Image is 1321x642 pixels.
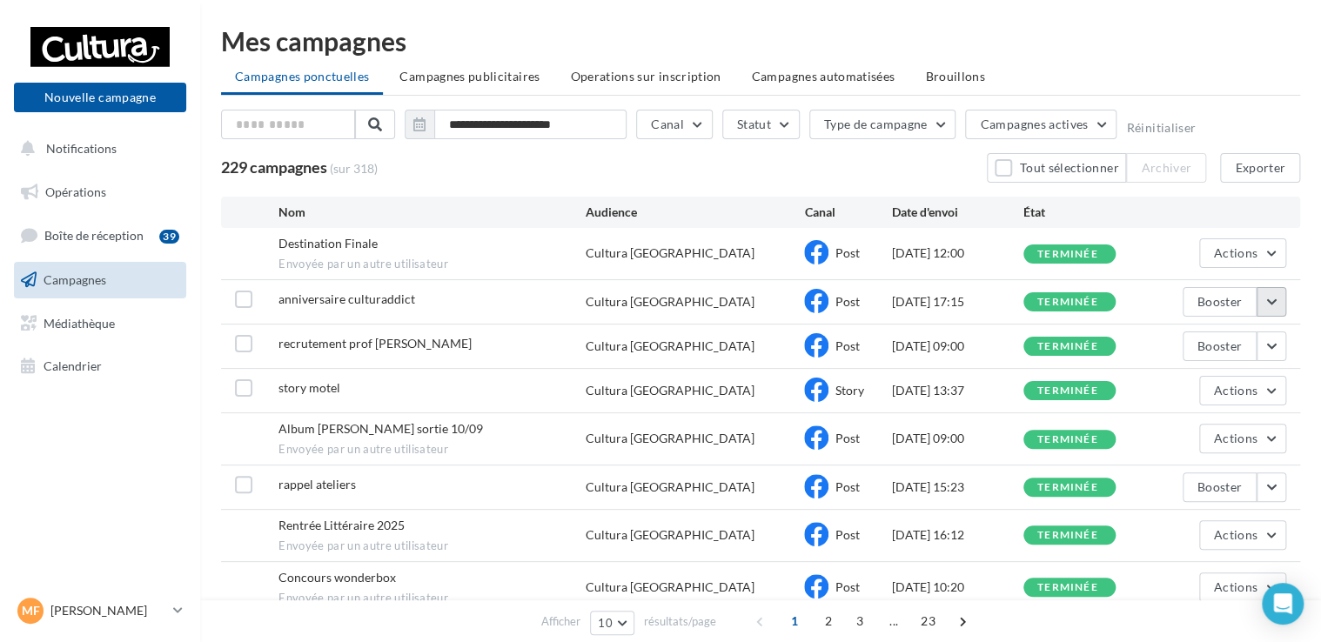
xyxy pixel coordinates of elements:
[278,538,585,554] span: Envoyée par un autre utilisateur
[278,442,585,458] span: Envoyée par un autre utilisateur
[10,262,190,298] a: Campagnes
[10,217,190,254] a: Boîte de réception39
[835,383,863,398] span: Story
[1183,331,1257,361] button: Booster
[815,607,842,635] span: 2
[278,591,585,606] span: Envoyée par un autre utilisateur
[1126,153,1206,183] button: Archiver
[586,430,754,447] div: Cultura [GEOGRAPHIC_DATA]
[44,315,115,330] span: Médiathèque
[892,382,1023,399] div: [DATE] 13:37
[835,431,859,445] span: Post
[586,204,805,221] div: Audience
[586,478,754,496] div: Cultura [GEOGRAPHIC_DATA]
[14,594,186,627] a: MF [PERSON_NAME]
[278,204,585,221] div: Nom
[1023,204,1155,221] div: État
[987,153,1126,183] button: Tout sélectionner
[221,28,1300,54] div: Mes campagnes
[644,613,716,630] span: résultats/page
[914,607,942,635] span: 23
[22,602,40,619] span: MF
[278,257,585,272] span: Envoyée par un autre utilisateur
[1037,341,1098,352] div: terminée
[980,117,1088,131] span: Campagnes actives
[10,305,190,342] a: Médiathèque
[44,228,144,243] span: Boîte de réception
[159,230,179,244] div: 39
[1214,383,1257,398] span: Actions
[846,607,874,635] span: 3
[570,69,721,84] span: Operations sur inscription
[722,110,800,139] button: Statut
[880,607,908,635] span: ...
[1220,153,1300,183] button: Exporter
[1199,376,1286,405] button: Actions
[809,110,956,139] button: Type de campagne
[278,291,415,306] span: anniversaire culturaddict
[835,479,859,494] span: Post
[1183,472,1257,502] button: Booster
[586,578,754,596] div: Cultura [GEOGRAPHIC_DATA]
[1037,482,1098,493] div: terminée
[892,338,1023,355] div: [DATE] 09:00
[835,294,859,309] span: Post
[44,272,106,287] span: Campagnes
[330,160,378,177] span: (sur 318)
[1037,582,1098,593] div: terminée
[50,602,166,619] p: [PERSON_NAME]
[804,204,892,221] div: Canal
[278,421,483,436] span: Album ed sheeran sortie 10/09
[1214,245,1257,260] span: Actions
[278,477,356,492] span: rappel ateliers
[835,245,859,260] span: Post
[586,293,754,311] div: Cultura [GEOGRAPHIC_DATA]
[636,110,713,139] button: Canal
[1037,297,1098,308] div: terminée
[835,338,859,353] span: Post
[1037,530,1098,541] div: terminée
[1037,249,1098,260] div: terminée
[399,69,540,84] span: Campagnes publicitaires
[598,616,613,630] span: 10
[892,578,1023,596] div: [DATE] 10:20
[221,157,327,177] span: 229 campagnes
[278,380,340,395] span: story motel
[10,130,183,167] button: Notifications
[1183,287,1257,317] button: Booster
[1199,572,1286,602] button: Actions
[45,184,106,199] span: Opérations
[10,174,190,211] a: Opérations
[1126,121,1196,135] button: Réinitialiser
[892,526,1023,544] div: [DATE] 16:12
[1199,520,1286,550] button: Actions
[1262,583,1304,625] div: Open Intercom Messenger
[278,518,405,532] span: Rentrée Littéraire 2025
[586,526,754,544] div: Cultura [GEOGRAPHIC_DATA]
[278,336,472,351] span: recrutement prof couture
[1199,238,1286,268] button: Actions
[892,204,1023,221] div: Date d'envoi
[892,430,1023,447] div: [DATE] 09:00
[965,110,1116,139] button: Campagnes actives
[586,382,754,399] div: Cultura [GEOGRAPHIC_DATA]
[892,244,1023,262] div: [DATE] 12:00
[1199,424,1286,453] button: Actions
[590,611,634,635] button: 10
[586,244,754,262] div: Cultura [GEOGRAPHIC_DATA]
[1037,385,1098,397] div: terminée
[44,358,102,373] span: Calendrier
[1214,579,1257,594] span: Actions
[892,478,1023,496] div: [DATE] 15:23
[835,579,859,594] span: Post
[46,141,117,156] span: Notifications
[925,69,985,84] span: Brouillons
[1037,434,1098,445] div: terminée
[14,83,186,112] button: Nouvelle campagne
[278,570,396,585] span: Concours wonderbox
[10,348,190,385] a: Calendrier
[1214,527,1257,542] span: Actions
[1214,431,1257,445] span: Actions
[752,69,895,84] span: Campagnes automatisées
[541,613,580,630] span: Afficher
